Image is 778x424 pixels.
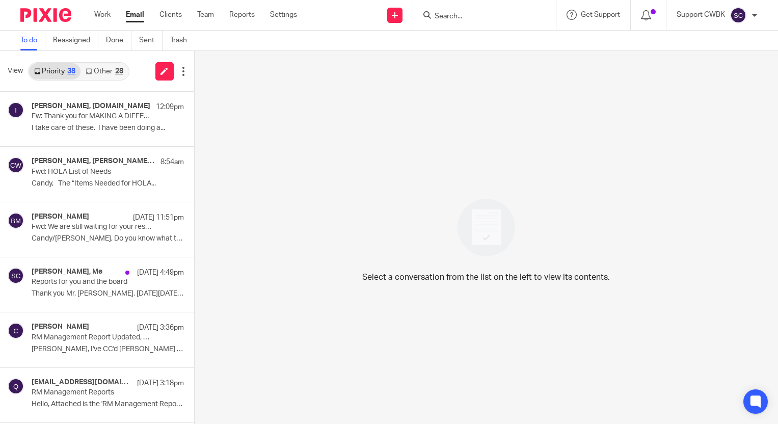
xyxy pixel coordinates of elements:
h4: [PERSON_NAME], [DOMAIN_NAME] [32,102,150,111]
p: [DATE] 11:51pm [133,213,184,223]
div: 38 [67,68,75,75]
img: svg%3E [8,378,24,394]
a: Clients [159,10,182,20]
div: 28 [115,68,123,75]
a: Email [126,10,144,20]
a: Sent [139,31,163,50]
p: [DATE] 3:18pm [137,378,184,388]
img: svg%3E [8,213,24,229]
h4: [PERSON_NAME], [PERSON_NAME], [PERSON_NAME] [32,157,155,166]
p: RM Management Reports [32,388,153,397]
p: [DATE] 4:49pm [137,268,184,278]
p: Support CWBK [677,10,725,20]
p: I take care of these. I have been doing a... [32,124,184,132]
p: Hello, Attached is the 'RM Management Report'... [32,400,184,409]
p: Candy, The “Items Needed for HOLA... [32,179,184,188]
a: Trash [170,31,195,50]
p: Select a conversation from the list on the left to view its contents. [362,271,610,283]
p: RM Management Report Updated, Program Report, & Ask [PERSON_NAME] Transaction List [32,333,153,342]
p: Fwd: We are still waiting for your response on Case #: 15143306946 [32,223,153,231]
a: Settings [270,10,297,20]
p: 8:54am [160,157,184,167]
span: View [8,66,23,76]
p: Fw: Thank you for MAKING A DIFFERENCE! [32,112,153,121]
p: Thank you Mr. [PERSON_NAME]. [DATE][DATE] at... [32,289,184,298]
img: svg%3E [8,157,24,173]
a: Reports [229,10,255,20]
p: Candy/[PERSON_NAME], Do you know what this is? Thx ... [32,234,184,243]
h4: [EMAIL_ADDRESS][DOMAIN_NAME] [32,378,132,387]
p: Reports for you and the board [32,278,153,286]
a: Priority38 [29,63,81,79]
p: [DATE] 3:36pm [137,323,184,333]
a: Done [106,31,131,50]
p: Fwd: HOLA List of Needs [32,168,153,176]
img: svg%3E [730,7,746,23]
p: 12:09pm [156,102,184,112]
a: Other28 [81,63,128,79]
h4: [PERSON_NAME] [32,323,89,331]
h4: [PERSON_NAME] [32,213,89,221]
p: [PERSON_NAME], I've CC'd [PERSON_NAME] on this email for his... [32,345,184,354]
img: svg%3E [8,102,24,118]
img: svg%3E [8,323,24,339]
span: Get Support [581,11,620,18]
img: svg%3E [8,268,24,284]
a: Team [197,10,214,20]
h4: [PERSON_NAME], Me [32,268,102,276]
img: image [451,192,522,263]
a: Work [94,10,111,20]
a: To do [20,31,45,50]
input: Search [434,12,525,21]
img: Pixie [20,8,71,22]
a: Reassigned [53,31,98,50]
